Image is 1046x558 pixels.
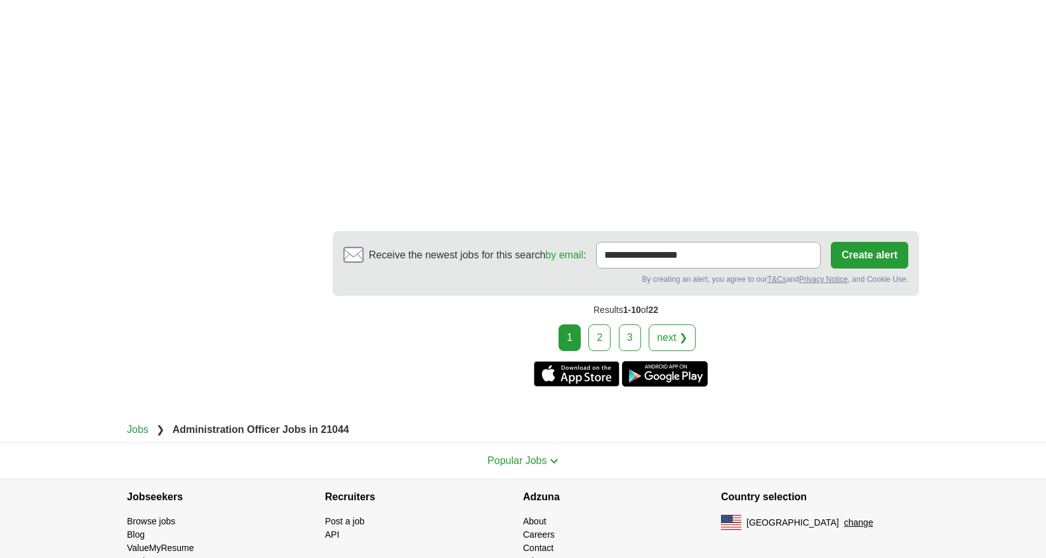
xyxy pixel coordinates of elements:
[623,305,641,315] span: 1-10
[487,455,546,466] span: Popular Jobs
[844,516,873,529] button: change
[127,516,175,526] a: Browse jobs
[746,516,839,529] span: [GEOGRAPHIC_DATA]
[559,324,581,351] div: 1
[173,424,349,435] strong: Administration Officer Jobs in 21044
[831,242,908,269] button: Create alert
[550,458,559,464] img: toggle icon
[523,516,546,526] a: About
[127,424,149,435] a: Jobs
[534,361,619,387] a: Get the iPhone app
[156,424,164,435] span: ❯
[799,275,848,284] a: Privacy Notice
[333,296,919,324] div: Results of
[369,248,586,263] span: Receive the newest jobs for this search :
[325,516,364,526] a: Post a job
[325,529,340,540] a: API
[343,274,908,285] div: By creating an alert, you agree to our and , and Cookie Use.
[523,543,553,553] a: Contact
[127,543,194,553] a: ValueMyResume
[523,529,555,540] a: Careers
[127,529,145,540] a: Blog
[588,324,611,351] a: 2
[767,275,786,284] a: T&Cs
[619,324,641,351] a: 3
[649,324,696,351] a: next ❯
[622,361,708,387] a: Get the Android app
[721,515,741,530] img: US flag
[721,479,919,515] h4: Country selection
[648,305,658,315] span: 22
[545,249,583,260] a: by email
